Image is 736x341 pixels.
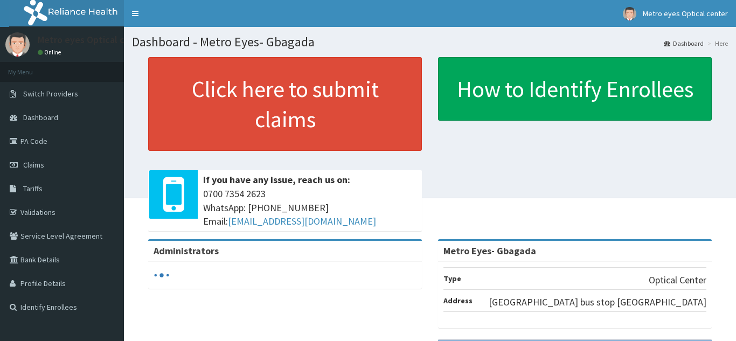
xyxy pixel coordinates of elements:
b: If you have any issue, reach us on: [203,173,350,186]
a: [EMAIL_ADDRESS][DOMAIN_NAME] [228,215,376,227]
li: Here [705,39,728,48]
strong: Metro Eyes- Gbagada [443,245,536,257]
span: Tariffs [23,184,43,193]
img: User Image [5,32,30,57]
a: Click here to submit claims [148,57,422,151]
img: User Image [623,7,636,20]
a: Dashboard [664,39,704,48]
svg: audio-loading [154,267,170,283]
span: Claims [23,160,44,170]
p: Optical Center [649,273,706,287]
h1: Dashboard - Metro Eyes- Gbagada [132,35,728,49]
b: Type [443,274,461,283]
a: How to Identify Enrollees [438,57,712,121]
span: Metro eyes Optical center [643,9,728,18]
p: [GEOGRAPHIC_DATA] bus stop [GEOGRAPHIC_DATA] [489,295,706,309]
span: Switch Providers [23,89,78,99]
b: Address [443,296,473,305]
a: Online [38,48,64,56]
p: Metro eyes Optical center [38,35,148,45]
span: Dashboard [23,113,58,122]
b: Administrators [154,245,219,257]
span: 0700 7354 2623 WhatsApp: [PHONE_NUMBER] Email: [203,187,416,228]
